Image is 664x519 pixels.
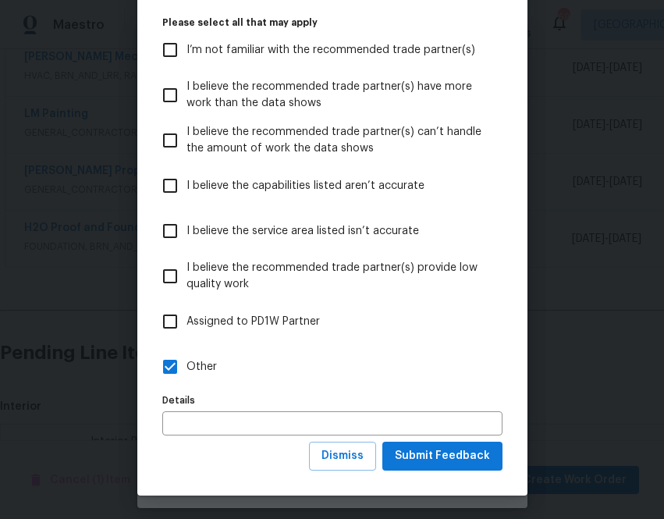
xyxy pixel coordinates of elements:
[186,314,320,330] span: Assigned to PD1W Partner
[186,42,475,59] span: I’m not familiar with the recommended trade partner(s)
[186,260,490,293] span: I believe the recommended trade partner(s) provide low quality work
[162,396,502,405] label: Details
[321,446,364,466] span: Dismiss
[186,223,419,240] span: I believe the service area listed isn’t accurate
[162,18,502,27] legend: Please select all that may apply
[309,442,376,471] button: Dismiss
[186,178,424,194] span: I believe the capabilities listed aren’t accurate
[382,442,502,471] button: Submit Feedback
[186,79,490,112] span: I believe the recommended trade partner(s) have more work than the data shows
[186,124,490,157] span: I believe the recommended trade partner(s) can’t handle the amount of work the data shows
[186,359,217,375] span: Other
[395,446,490,466] span: Submit Feedback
